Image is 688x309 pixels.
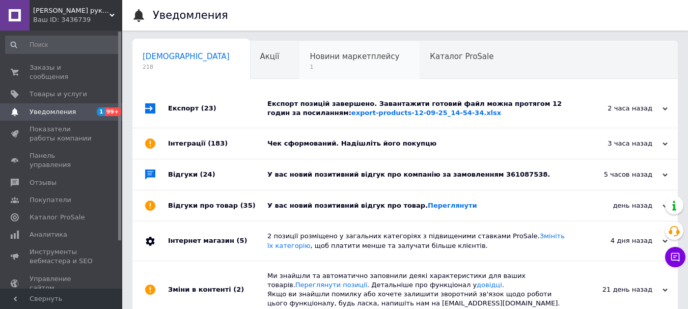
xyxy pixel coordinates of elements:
a: Переглянути позиції [295,281,367,289]
div: Експорт позицій завершено. Завантажити готовий файл можна протягом 12 годин за посиланням: [267,99,566,118]
span: Уведомления [30,107,76,117]
span: Панель управления [30,151,94,170]
div: Відгуки про товар [168,190,267,221]
span: Заказы и сообщения [30,63,94,81]
div: 4 дня назад [566,236,668,245]
input: Поиск [5,36,120,54]
span: (35) [240,202,256,209]
span: (23) [201,104,216,112]
span: Покупатели [30,195,71,205]
span: (2) [233,286,244,293]
div: У вас новий позитивний відгук про товар. [267,201,566,210]
div: Експорт [168,89,267,128]
span: Новини маркетплейсу [310,52,399,61]
div: Інтеграції [168,128,267,159]
div: Чек сформований. Надішліть його покупцю [267,139,566,148]
span: (5) [236,237,247,244]
span: Каталог ProSale [430,52,493,61]
span: Аналитика [30,230,67,239]
span: 99+ [105,107,122,116]
a: Переглянути [428,202,477,209]
div: Ваш ID: 3436739 [33,15,122,24]
h1: Уведомления [153,9,228,21]
span: (24) [200,171,215,178]
div: Інтернет магазин [168,221,267,260]
span: Инструменты вебмастера и SEO [30,247,94,266]
span: Акції [260,52,280,61]
span: [DEMOGRAPHIC_DATA] [143,52,230,61]
a: export-products-12-09-25_14-54-34.xlsx [351,109,501,117]
div: 5 часов назад [566,170,668,179]
span: Каталог ProSale [30,213,85,222]
span: Товары и услуги [30,90,87,99]
div: 2 часа назад [566,104,668,113]
span: 1 [310,63,399,71]
span: 1 [97,107,105,116]
div: день назад [566,201,668,210]
div: У вас новий позитивний відгук про компанію за замовленням 361087538. [267,170,566,179]
a: довідці [477,281,502,289]
span: (183) [208,139,228,147]
a: Змініть їх категорію [267,232,565,249]
div: 3 часа назад [566,139,668,148]
div: Ми знайшли та автоматично заповнили деякі характеристики для ваших товарів. . Детальніше про функ... [267,271,566,308]
span: Управление сайтом [30,274,94,293]
div: 2 позиції розміщено у загальних категоріях з підвищеними ставками ProSale. , щоб платити менше та... [267,232,566,250]
span: Показатели работы компании [30,125,94,143]
div: Відгуки [168,159,267,190]
button: Чат с покупателем [665,247,685,267]
div: 21 день назад [566,285,668,294]
span: Bambino Felice Магазин рукоделия, шитья, игрушки [33,6,109,15]
span: 218 [143,63,230,71]
span: Отзывы [30,178,57,187]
